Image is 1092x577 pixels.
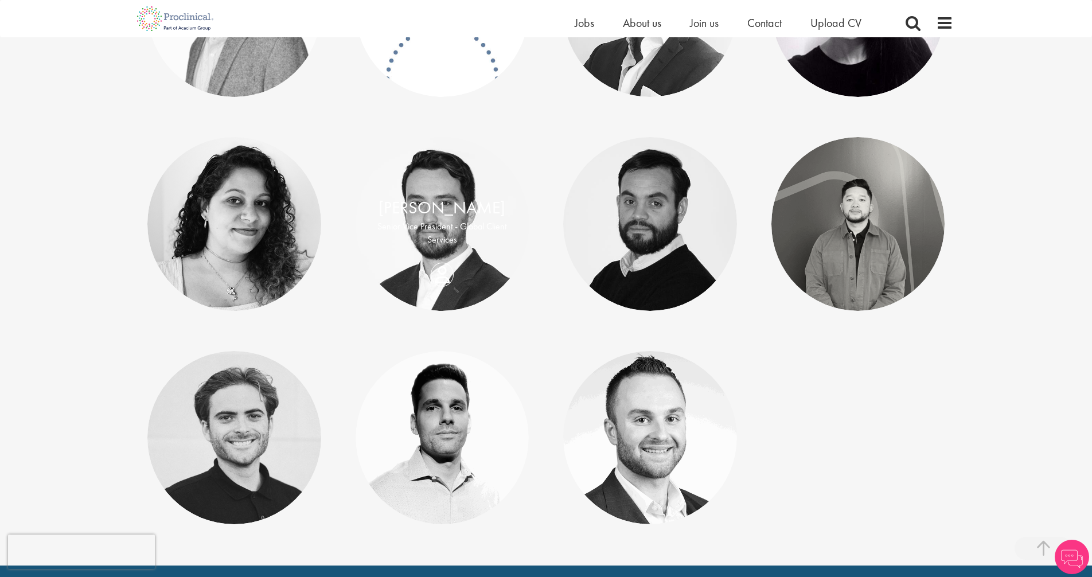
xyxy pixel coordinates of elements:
[747,15,782,30] a: Contact
[623,15,661,30] a: About us
[367,220,518,247] p: Senior Vice President - Global Client Services
[1055,540,1089,574] img: Chatbot
[810,15,861,30] a: Upload CV
[690,15,719,30] a: Join us
[8,535,155,569] iframe: reCAPTCHA
[379,197,505,219] a: [PERSON_NAME]
[575,15,594,30] a: Jobs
